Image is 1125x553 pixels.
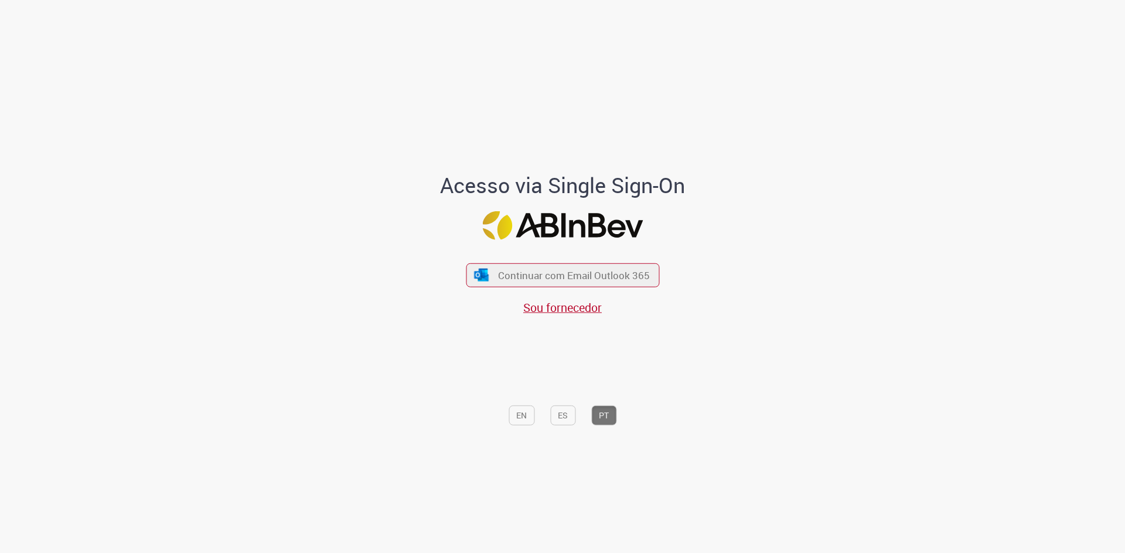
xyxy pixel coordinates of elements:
button: ícone Azure/Microsoft 360 Continuar com Email Outlook 365 [466,263,659,287]
img: ícone Azure/Microsoft 360 [473,269,490,281]
h1: Acesso via Single Sign-On [400,174,725,197]
img: Logo ABInBev [482,211,643,240]
button: PT [591,406,616,425]
button: EN [509,406,534,425]
span: Continuar com Email Outlook 365 [498,269,650,282]
button: ES [550,406,575,425]
a: Sou fornecedor [523,300,602,315]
